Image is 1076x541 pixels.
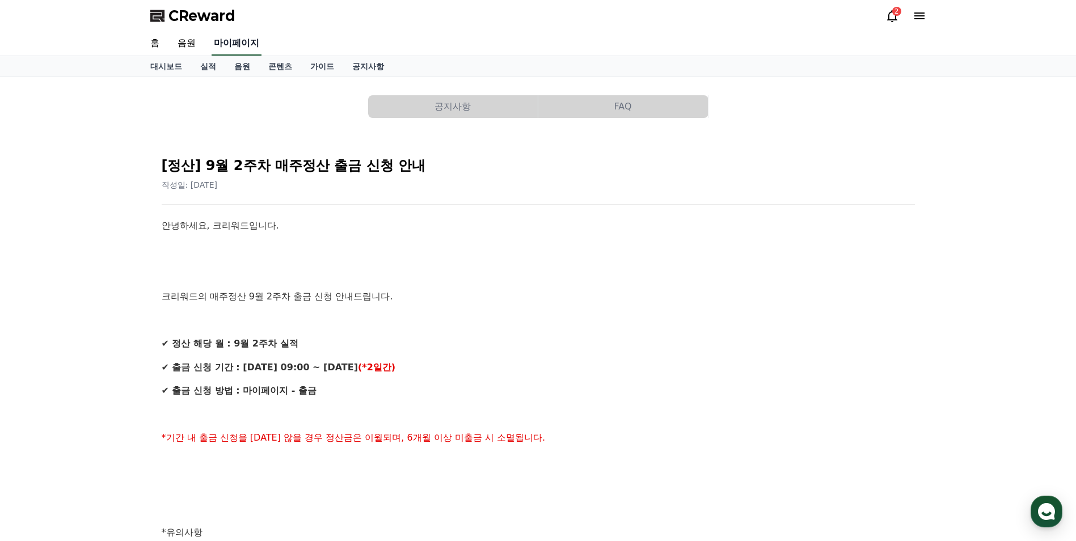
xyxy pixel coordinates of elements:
a: 콘텐츠 [259,56,301,77]
a: 가이드 [301,56,343,77]
div: 2 [892,7,901,16]
p: 크리워드의 매주정산 9월 2주차 출금 신청 안내드립니다. [162,289,915,304]
span: 홈 [36,377,43,386]
a: 공지사항 [368,95,538,118]
a: 홈 [141,32,168,56]
a: 설정 [146,360,218,388]
strong: ✔ 출금 신청 방법 : 마이페이지 - 출금 [162,385,317,396]
a: 마이페이지 [212,32,261,56]
h2: [정산] 9월 2주차 매주정산 출금 신청 안내 [162,157,915,175]
a: CReward [150,7,235,25]
a: 공지사항 [343,56,393,77]
button: FAQ [538,95,708,118]
a: 대화 [75,360,146,388]
span: 대화 [104,377,117,386]
p: 안녕하세요, 크리워드입니다. [162,218,915,233]
a: 음원 [168,32,205,56]
span: *유의사항 [162,527,202,538]
span: CReward [168,7,235,25]
span: 설정 [175,377,189,386]
span: *기간 내 출금 신청을 [DATE] 않을 경우 정산금은 이월되며, 6개월 이상 미출금 시 소멸됩니다. [162,432,546,443]
strong: ✔ 출금 신청 기간 : [DATE] 09:00 ~ [DATE] [162,362,358,373]
strong: ✔ 정산 해당 월 : 9월 2주차 실적 [162,338,298,349]
a: FAQ [538,95,708,118]
a: 홈 [3,360,75,388]
button: 공지사항 [368,95,538,118]
a: 2 [885,9,899,23]
strong: (*2일간) [358,362,395,373]
a: 음원 [225,56,259,77]
a: 실적 [191,56,225,77]
span: 작성일: [DATE] [162,180,218,189]
a: 대시보드 [141,56,191,77]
